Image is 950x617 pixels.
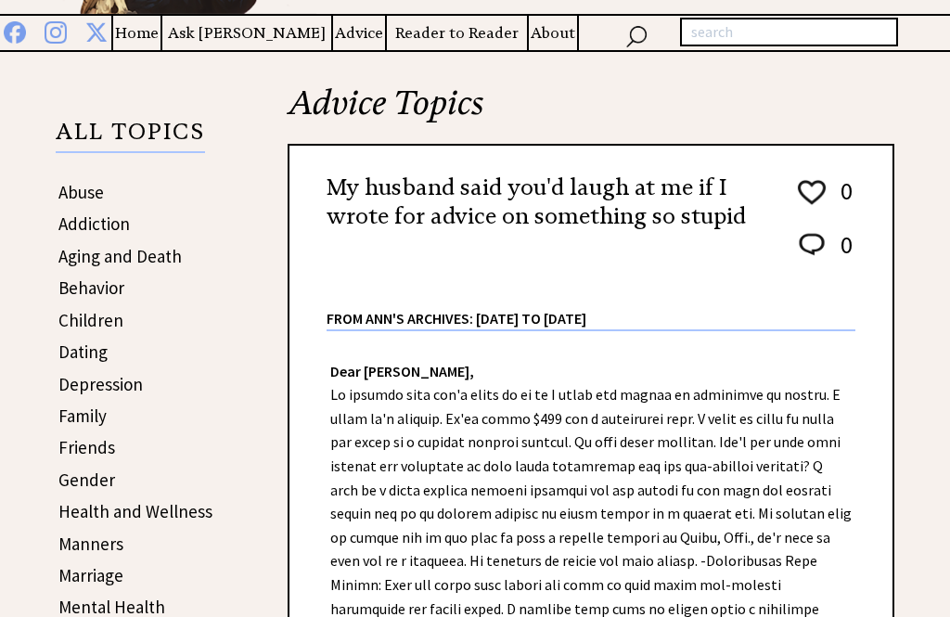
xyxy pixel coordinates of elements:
p: ALL TOPICS [56,122,205,153]
a: Depression [58,373,143,395]
img: heart_outline%201.png [795,176,828,209]
a: Gender [58,469,115,491]
img: search_nav.png [625,21,648,48]
img: message_round%202.png [795,230,828,260]
a: Aging and Death [58,245,182,267]
a: Manners [58,533,123,555]
a: Dating [58,341,108,363]
a: Ask [PERSON_NAME] [162,21,331,45]
a: Behavior [58,276,124,299]
div: From Ann's Archives: [DATE] to [DATE] [327,280,855,329]
a: Marriage [58,564,123,586]
a: Family [58,405,107,427]
a: Abuse [58,181,104,203]
h2: Advice Topics [288,81,894,144]
a: About [529,21,577,45]
h2: My husband said you'd laugh at me if I wrote for advice on something so stupid [327,174,763,231]
a: Addiction [58,212,130,235]
a: Children [58,309,123,331]
a: Home [113,21,160,45]
img: facebook%20blue.png [4,18,26,44]
a: Friends [58,436,115,458]
img: instagram%20blue.png [45,18,67,44]
td: 0 [831,175,854,227]
td: 0 [831,229,854,278]
input: search [680,18,898,47]
a: Advice [333,21,385,45]
a: Health and Wellness [58,500,212,522]
a: Reader to Reader [387,21,528,45]
img: x%20blue.png [85,18,108,43]
strong: Dear [PERSON_NAME], [330,362,474,380]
